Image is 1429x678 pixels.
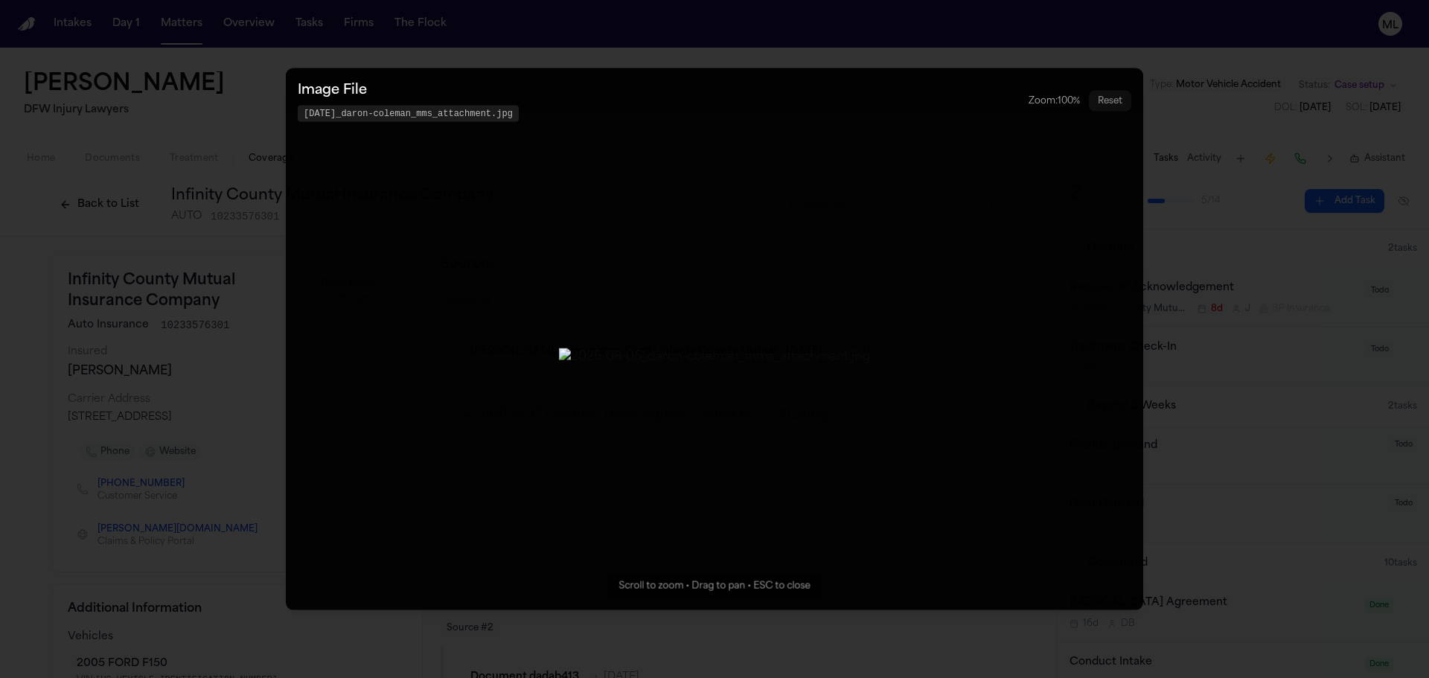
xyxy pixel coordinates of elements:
button: Zoomable image viewer. Use mouse wheel to zoom, drag to pan, or press R to reset. [286,68,1143,610]
h3: Image File [298,80,519,100]
div: Scroll to zoom • Drag to pan • ESC to close [607,575,822,598]
button: Reset [1089,90,1131,111]
span: [DATE]_daron-coleman_mms_attachment.jpg [298,105,519,121]
img: 2025-08-05_daron-coleman_mms_attachment.jpg [559,348,871,365]
div: Zoom: 100 % [1029,95,1080,106]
